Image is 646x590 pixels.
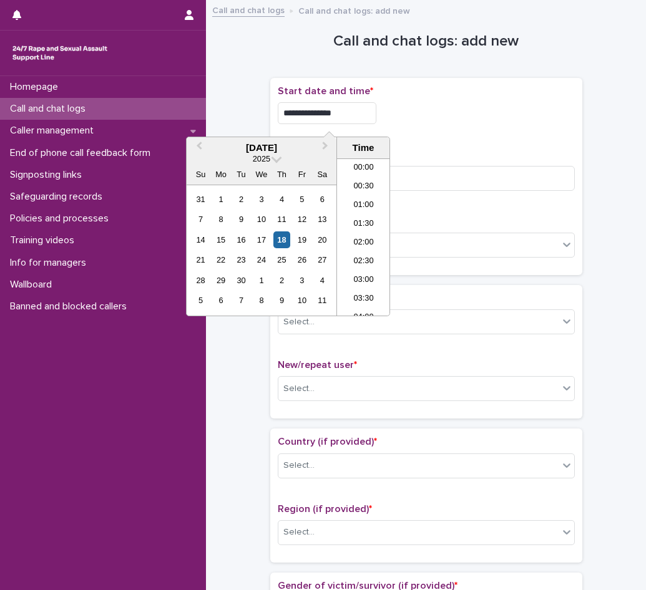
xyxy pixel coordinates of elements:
[314,292,331,309] div: Choose Saturday, October 11th, 2025
[278,437,377,447] span: Country (if provided)
[314,166,331,183] div: Sa
[278,86,373,96] span: Start date and time
[233,211,250,228] div: Choose Tuesday, September 9th, 2025
[273,251,290,268] div: Choose Thursday, September 25th, 2025
[212,251,229,268] div: Choose Monday, September 22nd, 2025
[293,166,310,183] div: Fr
[293,231,310,248] div: Choose Friday, September 19th, 2025
[5,213,119,225] p: Policies and processes
[337,178,390,196] li: 00:30
[273,272,290,289] div: Choose Thursday, October 2nd, 2025
[188,138,208,158] button: Previous Month
[212,231,229,248] div: Choose Monday, September 15th, 2025
[192,211,209,228] div: Choose Sunday, September 7th, 2025
[298,3,410,17] p: Call and chat logs: add new
[293,191,310,208] div: Choose Friday, September 5th, 2025
[273,231,290,248] div: Choose Thursday, September 18th, 2025
[5,125,104,137] p: Caller management
[340,142,386,153] div: Time
[233,191,250,208] div: Choose Tuesday, September 2nd, 2025
[233,292,250,309] div: Choose Tuesday, October 7th, 2025
[233,251,250,268] div: Choose Tuesday, September 23rd, 2025
[273,292,290,309] div: Choose Thursday, October 9th, 2025
[337,271,390,290] li: 03:00
[337,159,390,178] li: 00:00
[293,251,310,268] div: Choose Friday, September 26th, 2025
[192,272,209,289] div: Choose Sunday, September 28th, 2025
[253,231,270,248] div: Choose Wednesday, September 17th, 2025
[253,292,270,309] div: Choose Wednesday, October 8th, 2025
[212,292,229,309] div: Choose Monday, October 6th, 2025
[316,138,336,158] button: Next Month
[253,166,270,183] div: We
[5,103,95,115] p: Call and chat logs
[253,154,270,163] span: 2025
[283,526,315,539] div: Select...
[314,272,331,289] div: Choose Saturday, October 4th, 2025
[337,290,390,309] li: 03:30
[187,142,336,153] div: [DATE]
[337,215,390,234] li: 01:30
[192,292,209,309] div: Choose Sunday, October 5th, 2025
[283,459,315,472] div: Select...
[314,251,331,268] div: Choose Saturday, September 27th, 2025
[233,272,250,289] div: Choose Tuesday, September 30th, 2025
[293,211,310,228] div: Choose Friday, September 12th, 2025
[212,2,285,17] a: Call and chat logs
[10,41,110,65] img: rhQMoQhaT3yELyF149Cw
[5,169,92,181] p: Signposting links
[5,279,62,291] p: Wallboard
[253,272,270,289] div: Choose Wednesday, October 1st, 2025
[233,231,250,248] div: Choose Tuesday, September 16th, 2025
[190,189,332,311] div: month 2025-09
[192,166,209,183] div: Su
[5,147,160,159] p: End of phone call feedback form
[273,211,290,228] div: Choose Thursday, September 11th, 2025
[212,191,229,208] div: Choose Monday, September 1st, 2025
[337,309,390,327] li: 04:00
[5,81,68,93] p: Homepage
[5,191,112,203] p: Safeguarding records
[212,166,229,183] div: Mo
[273,191,290,208] div: Choose Thursday, September 4th, 2025
[212,211,229,228] div: Choose Monday, September 8th, 2025
[337,196,390,215] li: 01:00
[314,191,331,208] div: Choose Saturday, September 6th, 2025
[293,292,310,309] div: Choose Friday, October 10th, 2025
[192,191,209,208] div: Choose Sunday, August 31st, 2025
[314,231,331,248] div: Choose Saturday, September 20th, 2025
[253,191,270,208] div: Choose Wednesday, September 3rd, 2025
[283,316,315,329] div: Select...
[337,234,390,253] li: 02:00
[5,235,84,246] p: Training videos
[253,211,270,228] div: Choose Wednesday, September 10th, 2025
[5,257,96,269] p: Info for managers
[273,166,290,183] div: Th
[192,251,209,268] div: Choose Sunday, September 21st, 2025
[314,211,331,228] div: Choose Saturday, September 13th, 2025
[293,272,310,289] div: Choose Friday, October 3rd, 2025
[278,360,357,370] span: New/repeat user
[192,231,209,248] div: Choose Sunday, September 14th, 2025
[270,32,582,51] h1: Call and chat logs: add new
[233,166,250,183] div: Tu
[278,504,372,514] span: Region (if provided)
[337,253,390,271] li: 02:30
[253,251,270,268] div: Choose Wednesday, September 24th, 2025
[5,301,137,312] p: Banned and blocked callers
[283,382,315,395] div: Select...
[212,272,229,289] div: Choose Monday, September 29th, 2025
